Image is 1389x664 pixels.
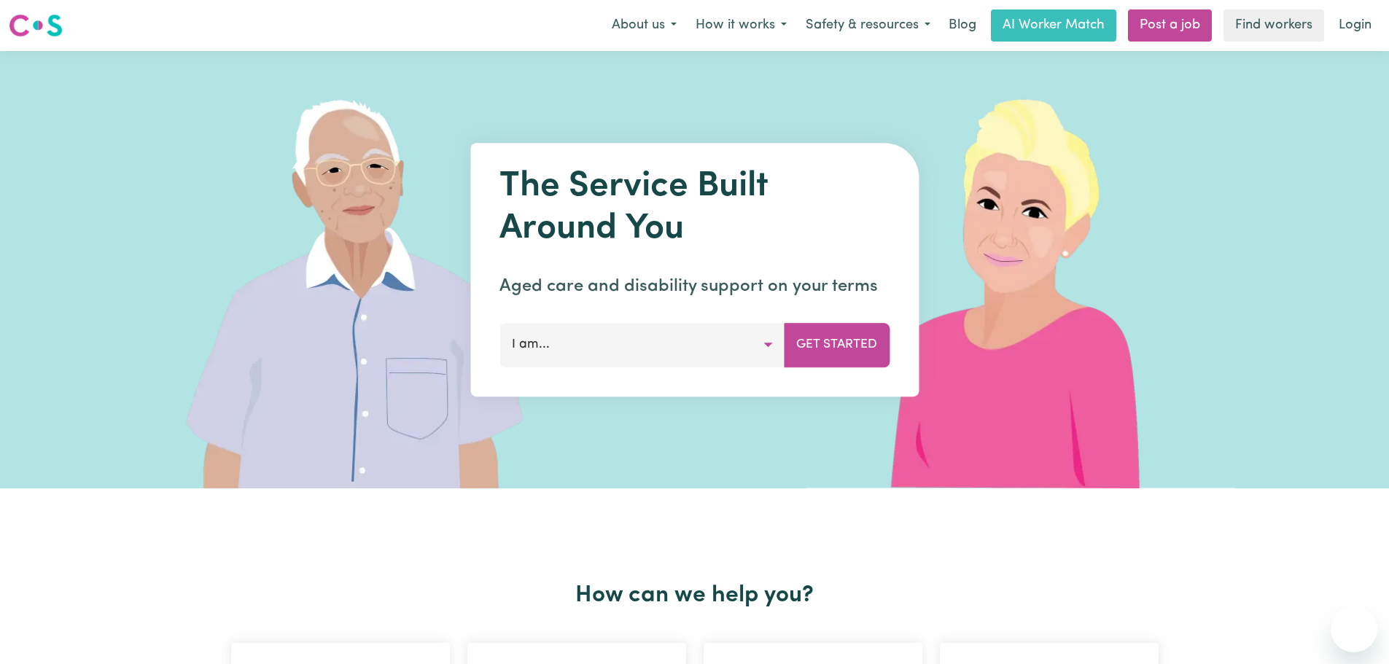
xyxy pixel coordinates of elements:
a: Blog [940,9,985,42]
p: Aged care and disability support on your terms [499,273,890,300]
button: Get Started [784,323,890,367]
h1: The Service Built Around You [499,166,890,250]
button: About us [602,10,686,41]
a: Careseekers logo [9,9,63,42]
iframe: Button to launch messaging window [1331,606,1377,652]
a: AI Worker Match [991,9,1116,42]
button: I am... [499,323,785,367]
button: Safety & resources [796,10,940,41]
button: How it works [686,10,796,41]
a: Find workers [1223,9,1324,42]
h2: How can we help you? [222,582,1167,609]
a: Post a job [1128,9,1212,42]
a: Login [1330,9,1380,42]
img: Careseekers logo [9,12,63,39]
